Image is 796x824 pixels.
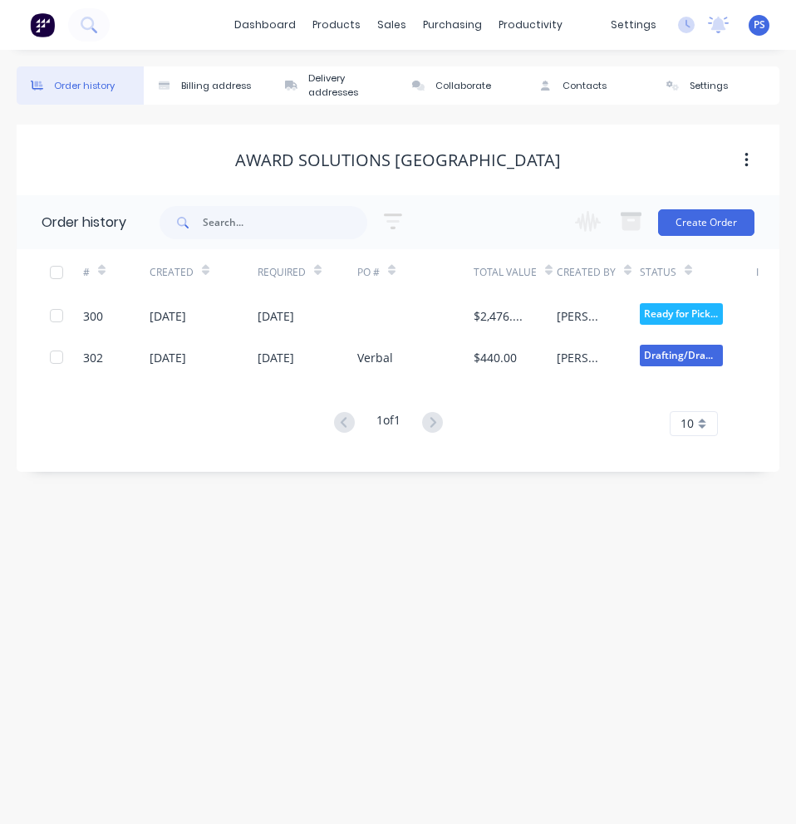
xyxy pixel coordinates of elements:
[415,12,490,37] div: purchasing
[490,12,571,37] div: productivity
[17,66,144,105] button: Order history
[258,307,294,325] div: [DATE]
[226,12,304,37] a: dashboard
[357,249,474,295] div: PO #
[640,345,723,365] span: Drafting/Drawin...
[258,265,306,280] div: Required
[376,411,400,435] div: 1 of 1
[181,79,251,93] div: Billing address
[602,12,665,37] div: settings
[144,66,271,105] button: Billing address
[54,79,115,93] div: Order history
[474,265,537,280] div: Total Value
[83,265,90,280] div: #
[83,307,103,325] div: 300
[658,209,754,236] button: Create Order
[258,349,294,366] div: [DATE]
[83,249,150,295] div: #
[563,79,607,93] div: Contacts
[369,12,415,37] div: sales
[640,303,723,324] span: Ready for Pick ...
[474,349,517,366] div: $440.00
[357,265,380,280] div: PO #
[304,12,369,37] div: products
[258,249,357,295] div: Required
[754,17,765,32] span: PS
[83,349,103,366] div: 302
[150,265,194,280] div: Created
[557,349,607,366] div: [PERSON_NAME]
[640,265,676,280] div: Status
[474,249,557,295] div: Total Value
[690,79,728,93] div: Settings
[557,265,616,280] div: Created By
[557,307,607,325] div: [PERSON_NAME]
[203,206,367,239] input: Search...
[42,213,126,233] div: Order history
[525,66,652,105] button: Contacts
[271,66,398,105] button: Delivery addresses
[435,79,491,93] div: Collaborate
[235,150,561,170] div: Award Solutions [GEOGRAPHIC_DATA]
[308,71,390,100] div: Delivery addresses
[474,307,523,325] div: $2,476.65
[150,249,258,295] div: Created
[557,249,640,295] div: Created By
[150,307,186,325] div: [DATE]
[652,66,779,105] button: Settings
[681,414,694,432] span: 10
[398,66,525,105] button: Collaborate
[30,12,55,37] img: Factory
[357,349,393,366] div: Verbal
[150,349,186,366] div: [DATE]
[640,249,756,295] div: Status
